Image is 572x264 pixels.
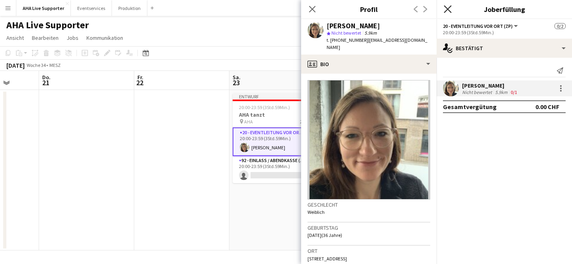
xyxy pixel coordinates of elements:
span: Nicht bewertet [331,30,361,36]
h3: Geschlecht [308,201,430,208]
app-card-role: 20 - Eventleitung vor Ort (ZP)1/120:00-23:59 (3Std.59Min.)[PERSON_NAME] [233,127,322,156]
span: Sa. [233,74,241,81]
app-skills-label: 0/1 [511,89,517,95]
span: AHA [244,119,253,125]
span: Weiblich [308,209,325,215]
div: [DATE] [6,61,25,69]
div: Bestätigt [437,39,572,58]
a: Jobs [63,33,82,43]
h3: Joberfüllung [437,4,572,14]
span: 23 [231,78,241,87]
div: [PERSON_NAME] [327,22,380,29]
span: 20:00-23:59 (3Std.59Min.) [239,104,290,110]
a: Kommunikation [83,33,126,43]
app-job-card: Entwurf20:00-23:59 (3Std.59Min.)1/2AHA tanzt AHA2 Rollen20 - Eventleitung vor Ort (ZP)1/120:00-23... [233,93,322,183]
button: Produktion [112,0,147,16]
span: | [EMAIL_ADDRESS][DOMAIN_NAME] [327,37,427,50]
span: Do. [42,74,51,81]
div: MESZ [49,62,61,68]
button: AHA Live Supporter [16,0,71,16]
span: t. [PHONE_NUMBER] [327,37,368,43]
span: Fr. [137,74,143,81]
span: [DATE] (36 Jahre) [308,232,342,238]
div: Entwurf [233,93,322,100]
div: 0.00 CHF [535,103,559,111]
div: 5.9km [494,89,509,95]
a: Bearbeiten [29,33,62,43]
div: Gesamtvergütung [443,103,497,111]
div: Nicht bewertet [462,89,494,95]
span: 5.9km [363,30,378,36]
span: 0/2 [554,23,566,29]
img: Crew-Avatar oder Foto [308,80,430,199]
span: Kommunikation [86,34,123,41]
span: Jobs [67,34,78,41]
a: Ansicht [3,33,27,43]
span: 21 [41,78,51,87]
h3: Profil [301,4,437,14]
div: [PERSON_NAME] [462,82,519,89]
div: Bio [301,55,437,74]
app-card-role: 92 - Einlass / Abendkasse (Supporter)0/120:00-23:59 (3Std.59Min.) [233,156,322,183]
span: 22 [136,78,143,87]
div: 20:00-23:59 (3Std.59Min.) [443,29,566,35]
h3: Geburtstag [308,224,430,231]
span: 20 - Eventleitung vor Ort (ZP) [443,23,513,29]
span: Ansicht [6,34,24,41]
h3: Ort [308,247,430,254]
button: Eventservices [71,0,112,16]
span: 2 Rollen [300,119,315,125]
span: Bearbeiten [32,34,59,41]
h3: AHA tanzt [233,111,322,118]
button: 20 - Eventleitung vor Ort (ZP) [443,23,519,29]
span: [STREET_ADDRESS] [308,256,347,262]
h1: AHA Live Supporter [6,19,89,31]
span: Woche 34 [26,62,46,68]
